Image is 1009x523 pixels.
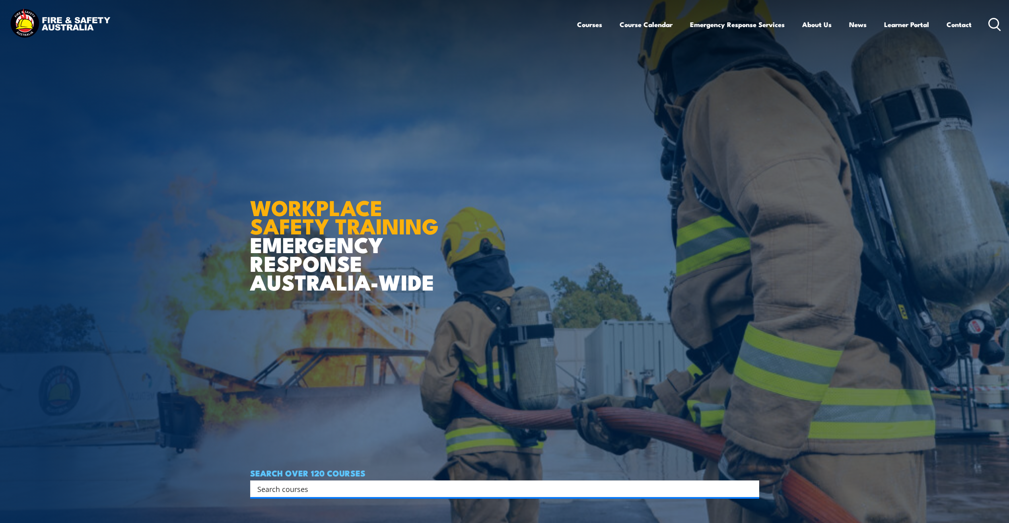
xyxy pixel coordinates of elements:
[802,14,832,35] a: About Us
[257,483,742,495] input: Search input
[259,483,743,494] form: Search form
[690,14,785,35] a: Emergency Response Services
[577,14,602,35] a: Courses
[620,14,673,35] a: Course Calendar
[745,483,756,494] button: Search magnifier button
[250,468,759,477] h4: SEARCH OVER 120 COURSES
[250,190,439,242] strong: WORKPLACE SAFETY TRAINING
[884,14,929,35] a: Learner Portal
[849,14,867,35] a: News
[947,14,972,35] a: Contact
[250,178,445,291] h1: EMERGENCY RESPONSE AUSTRALIA-WIDE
